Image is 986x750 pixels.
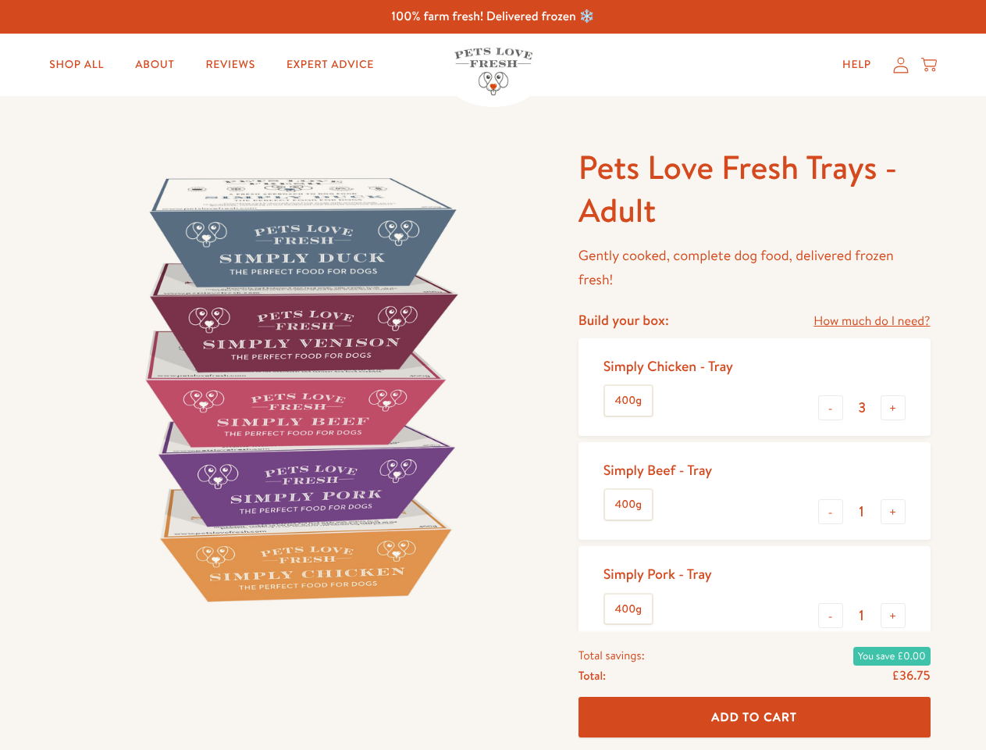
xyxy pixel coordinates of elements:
a: About [123,49,187,80]
button: - [818,499,843,524]
div: Simply Pork - Tray [603,565,712,583]
div: Simply Beef - Tray [603,461,712,479]
label: 400g [605,386,652,416]
a: Expert Advice [274,49,386,80]
a: How much do I need? [813,311,930,332]
button: + [881,603,906,628]
img: Pets Love Fresh Trays - Adult [56,146,541,631]
h1: Pets Love Fresh Trays - Adult [578,146,931,231]
label: 400g [605,595,652,624]
span: Total: [578,666,606,686]
button: - [818,603,843,628]
a: Shop All [37,49,116,80]
span: You save £0.00 [853,647,931,666]
span: Total savings: [578,645,645,666]
span: £36.75 [892,667,930,684]
button: + [881,395,906,420]
span: Add To Cart [711,709,797,725]
button: - [818,395,843,420]
img: Pets Love Fresh [454,48,532,95]
a: Reviews [193,49,267,80]
h4: Build your box: [578,311,669,329]
button: Add To Cart [578,697,931,738]
div: Simply Chicken - Tray [603,357,733,375]
a: Help [830,49,884,80]
label: 400g [605,490,652,520]
button: + [881,499,906,524]
p: Gently cooked, complete dog food, delivered frozen fresh! [578,244,931,291]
